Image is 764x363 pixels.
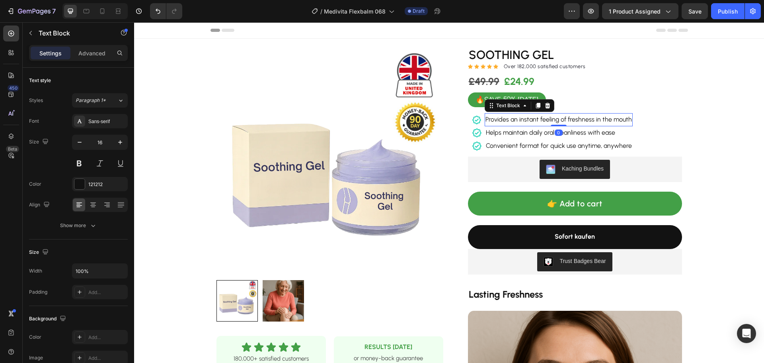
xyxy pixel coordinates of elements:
[52,6,56,16] p: 7
[324,7,386,16] span: Medivita Flexbalm 068
[602,3,678,19] button: 1 product assigned
[352,106,481,114] span: Helps maintain daily oral cleanliness with ease
[72,264,127,278] input: Auto
[334,52,366,67] div: £49.99
[29,247,50,258] div: Size
[609,7,661,16] span: 1 product assigned
[60,222,97,230] div: Show more
[6,146,19,152] div: Beta
[405,137,476,157] button: Kaching Bundles
[39,49,62,57] p: Settings
[88,118,126,125] div: Sans-serif
[76,97,106,104] span: Paragraph 1*
[361,80,388,87] div: Text Block
[737,324,756,343] div: Open Intercom Messenger
[29,77,51,84] div: Text style
[320,7,322,16] span: /
[340,72,368,83] div: 🔥SAVE
[220,332,289,339] span: or money-back guarantee
[88,289,126,296] div: Add...
[368,72,382,82] div: 50%
[230,321,278,328] strong: RESULTS [DATE]
[72,93,128,108] button: Paragraph 1*
[29,267,42,275] div: Width
[150,3,182,19] div: Undo/Redo
[29,218,128,233] button: Show more
[334,203,548,227] button: Sofort kaufen
[425,235,472,243] div: Trust Badges Bear
[682,3,708,19] button: Save
[369,52,401,67] div: £24.99
[413,8,425,15] span: Draft
[334,169,548,193] button: 👉 Add to cart
[29,354,43,361] div: Image
[29,288,47,296] div: Padding
[421,209,461,220] div: Sofort kaufen
[718,7,738,16] div: Publish
[403,230,478,249] button: Trust Badges Bear
[8,85,19,91] div: 450
[3,3,59,19] button: 7
[334,26,548,39] h1: Soothing Gel
[29,137,50,147] div: Size
[335,266,409,278] strong: Lasting Freshness
[78,49,105,57] p: Advanced
[88,334,126,341] div: Add...
[39,28,106,38] p: Text Block
[421,107,429,114] div: 0
[29,200,51,210] div: Align
[29,97,43,104] div: Styles
[351,93,498,101] span: Provides an instant feeling of freshness in the mouth
[29,181,41,188] div: Color
[409,235,419,244] img: CLDR_q6erfwCEAE=.png
[428,142,470,151] div: Kaching Bundles
[29,334,41,341] div: Color
[88,181,126,188] div: 121212
[352,120,498,127] span: Convenient format for quick use anytime, anywhere
[412,142,421,152] img: KachingBundles.png
[711,3,745,19] button: Publish
[413,175,468,187] div: 👉 Add to cart
[29,118,39,125] div: Font
[688,8,702,15] span: Save
[88,355,126,362] div: Add...
[382,72,405,83] div: [DATE]
[29,314,68,324] div: Background
[370,40,452,48] p: Over 182,000 satisfied customers
[134,22,764,363] iframe: Design area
